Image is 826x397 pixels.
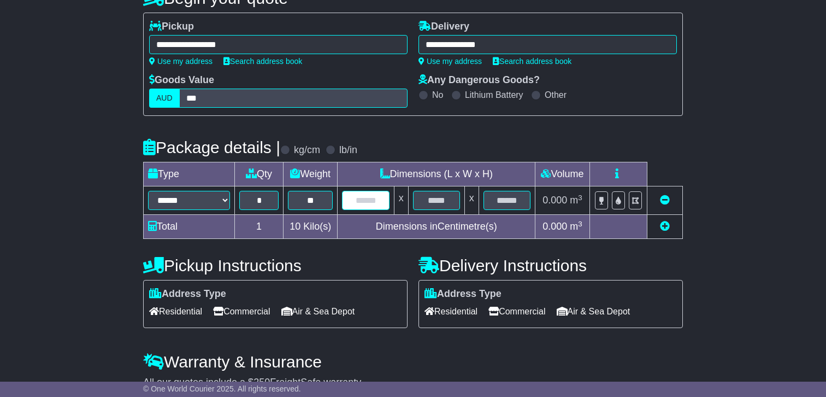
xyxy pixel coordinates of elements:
label: Pickup [149,21,194,33]
span: Commercial [213,303,270,320]
td: x [464,186,479,215]
label: No [432,90,443,100]
span: Residential [424,303,477,320]
label: Lithium Battery [465,90,523,100]
span: Residential [149,303,202,320]
sup: 3 [578,194,582,202]
td: Dimensions in Centimetre(s) [338,215,535,239]
label: Address Type [424,288,501,300]
span: 0.000 [542,221,567,232]
td: Weight [284,162,338,186]
label: Other [545,90,567,100]
td: 1 [235,215,284,239]
h4: Pickup Instructions [143,256,408,275]
a: Use my address [149,57,213,66]
span: Air & Sea Depot [281,303,355,320]
label: AUD [149,89,180,108]
h4: Delivery Instructions [418,256,683,275]
sup: 3 [578,220,582,228]
span: m [570,195,582,206]
span: 10 [290,221,300,232]
span: Commercial [488,303,545,320]
label: Any Dangerous Goods? [418,74,540,86]
span: Air & Sea Depot [557,303,630,320]
a: Remove this item [660,195,670,206]
td: Volume [535,162,589,186]
span: 250 [253,377,270,388]
td: Dimensions (L x W x H) [338,162,535,186]
h4: Package details | [143,138,280,156]
span: 0.000 [542,195,567,206]
label: kg/cm [294,144,320,156]
td: x [394,186,408,215]
label: Delivery [418,21,469,33]
a: Add new item [660,221,670,232]
td: Total [144,215,235,239]
td: Qty [235,162,284,186]
label: Address Type [149,288,226,300]
td: Kilo(s) [284,215,338,239]
a: Search address book [493,57,571,66]
label: lb/in [339,144,357,156]
a: Use my address [418,57,482,66]
a: Search address book [223,57,302,66]
div: All our quotes include a $ FreightSafe warranty. [143,377,683,389]
span: © One World Courier 2025. All rights reserved. [143,384,301,393]
label: Goods Value [149,74,214,86]
h4: Warranty & Insurance [143,353,683,371]
span: m [570,221,582,232]
td: Type [144,162,235,186]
